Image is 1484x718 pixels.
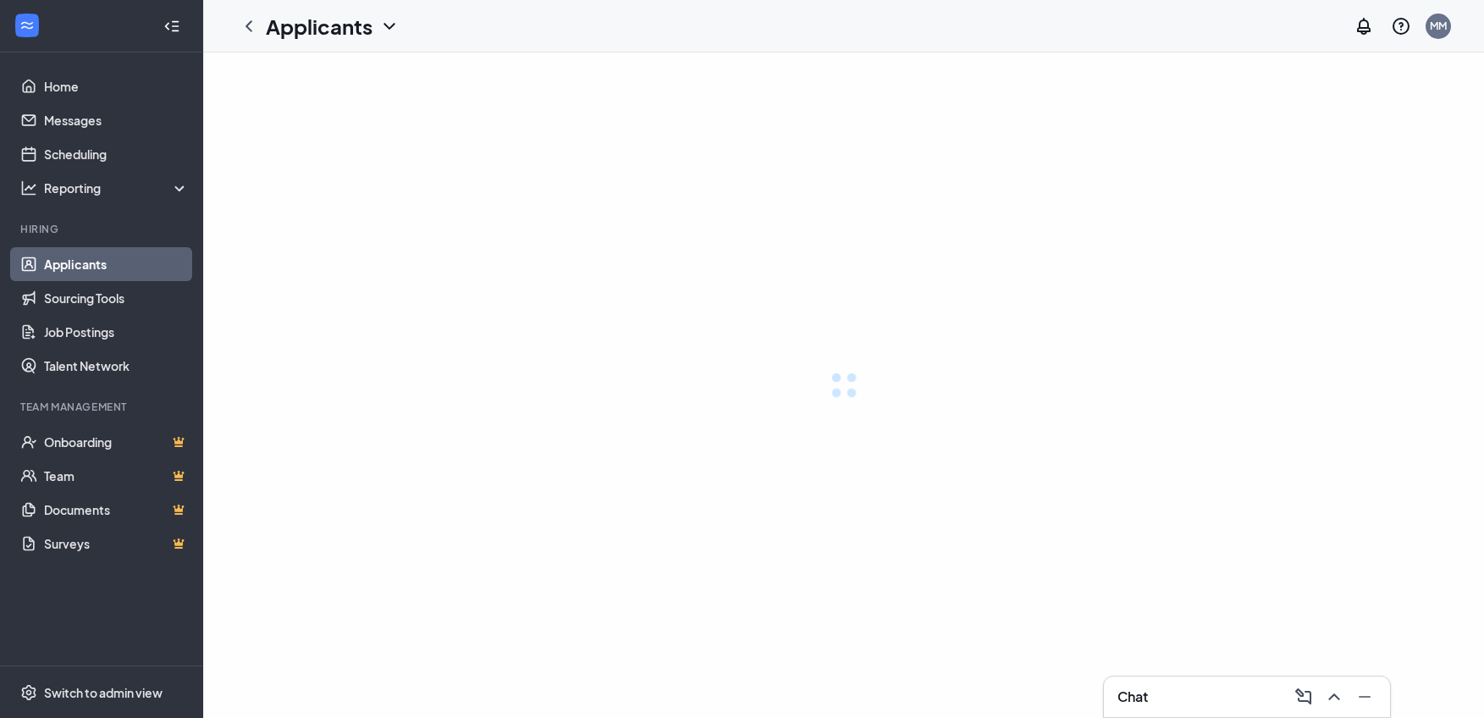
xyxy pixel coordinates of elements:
[1294,687,1314,707] svg: ComposeMessage
[44,527,189,561] a: SurveysCrown
[1430,19,1447,33] div: MM
[266,12,372,41] h1: Applicants
[1324,687,1344,707] svg: ChevronUp
[44,425,189,459] a: OnboardingCrown
[44,137,189,171] a: Scheduling
[1354,16,1374,36] svg: Notifications
[44,247,189,281] a: Applicants
[44,459,189,493] a: TeamCrown
[20,400,185,414] div: Team Management
[20,179,37,196] svg: Analysis
[44,281,189,315] a: Sourcing Tools
[163,18,180,35] svg: Collapse
[44,349,189,383] a: Talent Network
[44,493,189,527] a: DocumentsCrown
[1288,683,1316,710] button: ComposeMessage
[20,684,37,701] svg: Settings
[44,315,189,349] a: Job Postings
[44,179,190,196] div: Reporting
[1319,683,1346,710] button: ChevronUp
[1391,16,1411,36] svg: QuestionInfo
[1117,688,1148,706] h3: Chat
[379,16,400,36] svg: ChevronDown
[239,16,259,36] svg: ChevronLeft
[1349,683,1376,710] button: Minimize
[19,17,36,34] svg: WorkstreamLogo
[1354,687,1375,707] svg: Minimize
[44,684,163,701] div: Switch to admin view
[20,222,185,236] div: Hiring
[44,103,189,137] a: Messages
[44,69,189,103] a: Home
